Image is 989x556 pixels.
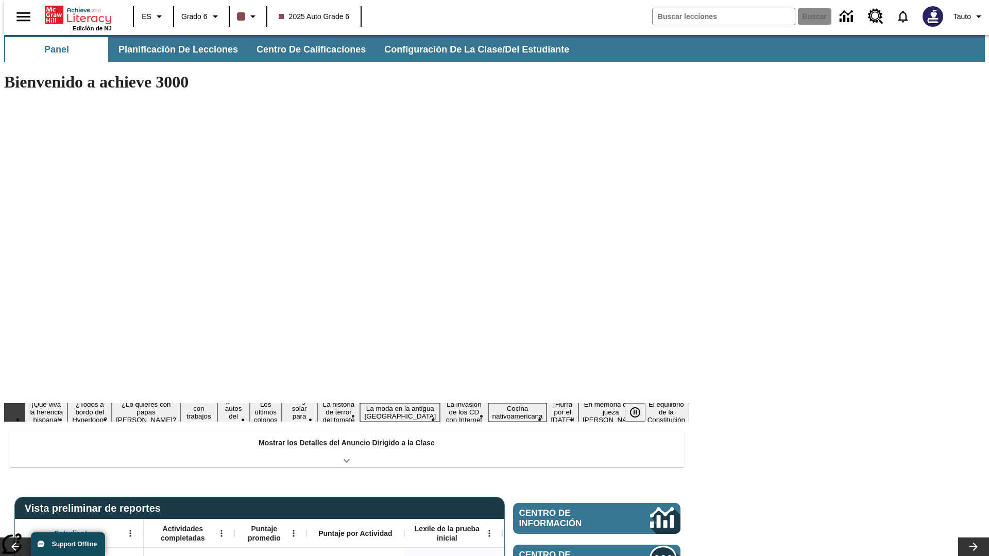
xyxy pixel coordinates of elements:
button: Diapositiva 7 Energía solar para todos [282,395,317,429]
button: Support Offline [31,532,105,556]
a: Centro de información [513,503,680,534]
span: ES [142,11,151,22]
input: Buscar campo [653,8,795,25]
div: Mostrar los Detalles del Anuncio Dirigido a la Clase [9,431,684,467]
span: Lexile de la prueba inicial [410,524,485,543]
button: Configuración de la clase/del estudiante [376,37,577,62]
button: Escoja un nuevo avatar [916,3,949,30]
img: Avatar [923,6,943,27]
span: Support Offline [52,541,97,548]
button: Diapositiva 3 ¿Lo quieres con papas fritas? [112,399,180,425]
a: Portada [45,5,112,25]
button: Centro de calificaciones [248,37,374,62]
button: Planificación de lecciones [110,37,246,62]
button: Diapositiva 14 El equilibrio de la Constitución [643,399,689,425]
span: Centro de información [519,508,616,529]
button: Grado: Grado 6, Elige un grado [177,7,226,26]
div: Pausar [625,403,656,422]
a: Notificaciones [890,3,916,30]
button: Diapositiva 12 ¡Hurra por el Día de la Constitución! [547,399,578,425]
span: Vista preliminar de reportes [25,502,166,514]
button: Diapositiva 11 Cocina nativoamericana [488,403,547,422]
button: El color de la clase es café oscuro. Cambiar el color de la clase. [233,7,263,26]
span: Grado 6 [181,11,208,22]
span: Actividades completadas [149,524,217,543]
button: Diapositiva 5 ¿Los autos del futuro? [217,395,250,429]
a: Centro de recursos, Se abrirá en una pestaña nueva. [862,3,890,30]
span: Edición de NJ [73,25,112,31]
button: Perfil/Configuración [949,7,989,26]
div: Subbarra de navegación [4,35,985,62]
button: Abrir menú [286,526,301,541]
span: Estudiante [55,529,92,538]
button: Diapositiva 6 Los últimos colonos [250,399,282,425]
div: Subbarra de navegación [4,37,578,62]
button: Abrir menú [123,526,138,541]
button: Pausar [625,403,645,422]
span: Puntaje promedio [240,524,289,543]
div: Portada [45,4,112,31]
button: Abrir el menú lateral [8,2,39,32]
button: Diapositiva 13 En memoria de la jueza O'Connor [578,399,643,425]
span: Tauto [953,11,971,22]
button: Diapositiva 9 La moda en la antigua Roma [360,403,440,422]
button: Diapositiva 8 La historia de terror del tomate [317,399,361,425]
button: Carrusel de lecciones, seguir [958,537,989,556]
button: Abrir menú [482,526,497,541]
button: Panel [5,37,108,62]
a: Centro de información [833,3,862,31]
button: Diapositiva 10 La invasión de los CD con Internet [440,399,488,425]
button: Abrir menú [214,526,229,541]
p: Mostrar los Detalles del Anuncio Dirigido a la Clase [259,438,435,448]
button: Diapositiva 4 Niños con trabajos sucios [180,395,217,429]
span: Puntaje por Actividad [318,529,392,538]
span: 2025 Auto Grade 6 [279,11,350,22]
button: Diapositiva 1 ¡Que viva la herencia hispana! [25,399,67,425]
h1: Bienvenido a achieve 3000 [4,73,689,92]
button: Diapositiva 2 ¿Todos a bordo del Hyperloop? [67,399,112,425]
button: Lenguaje: ES, Selecciona un idioma [137,7,170,26]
